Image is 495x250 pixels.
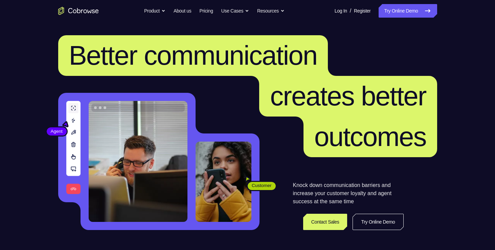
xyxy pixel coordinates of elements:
a: Log In [335,4,347,18]
a: Register [354,4,370,18]
button: Resources [257,4,285,18]
span: creates better [270,81,426,111]
a: About us [174,4,191,18]
a: Go to the home page [58,7,99,15]
button: Use Cases [221,4,249,18]
a: Contact Sales [303,214,347,230]
a: Pricing [199,4,213,18]
a: Try Online Demo [353,214,403,230]
a: Try Online Demo [379,4,437,18]
span: outcomes [314,122,426,152]
span: / [350,7,351,15]
p: Knock down communication barriers and increase your customer loyalty and agent success at the sam... [293,181,404,206]
img: A customer support agent talking on the phone [89,101,187,222]
button: Product [144,4,165,18]
img: A customer holding their phone [196,142,251,222]
span: Better communication [69,40,317,70]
